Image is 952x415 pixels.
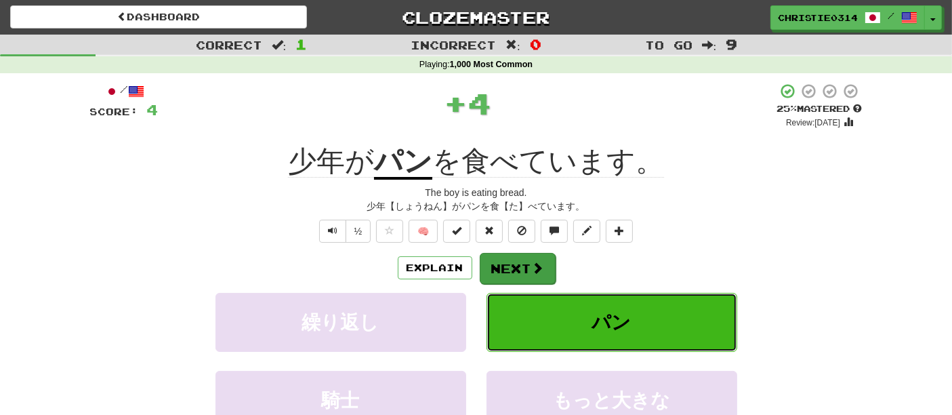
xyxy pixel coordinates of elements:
span: 4 [468,86,491,120]
span: 繰り返し [302,312,379,333]
button: Play sentence audio (ctl+space) [319,220,346,243]
div: Mastered [777,103,863,115]
span: もっと大きな [553,390,670,411]
span: 25 % [777,103,798,114]
div: Text-to-speech controls [316,220,371,243]
div: The boy is eating bread. [90,186,863,199]
button: Reset to 0% Mastered (alt+r) [476,220,503,243]
button: Favorite sentence (alt+f) [376,220,403,243]
div: / [90,83,159,100]
span: パン [592,312,632,333]
span: 0 [530,36,541,52]
span: : [702,39,717,51]
span: を食べています。 [432,145,664,178]
button: ½ [346,220,371,243]
span: : [272,39,287,51]
span: christie0314 [778,12,858,24]
button: パン [487,293,737,352]
button: Ignore sentence (alt+i) [508,220,535,243]
button: 繰り返し [215,293,466,352]
span: Score: [90,106,139,117]
button: Explain [398,256,472,279]
button: Add to collection (alt+a) [606,220,633,243]
span: 1 [295,36,307,52]
span: 9 [726,36,737,52]
button: Next [480,253,556,284]
a: Clozemaster [327,5,624,29]
span: To go [645,38,692,52]
span: Incorrect [411,38,496,52]
button: Set this sentence to 100% Mastered (alt+m) [443,220,470,243]
button: 🧠 [409,220,438,243]
a: Dashboard [10,5,307,28]
div: 少年【しょうねん】がパンを食【た】べています。 [90,199,863,213]
small: Review: [DATE] [786,118,840,127]
span: / [888,11,894,20]
span: + [444,83,468,123]
button: Discuss sentence (alt+u) [541,220,568,243]
u: パン [374,145,432,180]
span: 4 [147,101,159,118]
strong: 1,000 Most Common [450,60,533,69]
span: : [505,39,520,51]
button: Edit sentence (alt+d) [573,220,600,243]
span: 少年が [288,145,374,178]
span: 騎士 [322,390,360,411]
span: Correct [196,38,262,52]
a: christie0314 / [770,5,925,30]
